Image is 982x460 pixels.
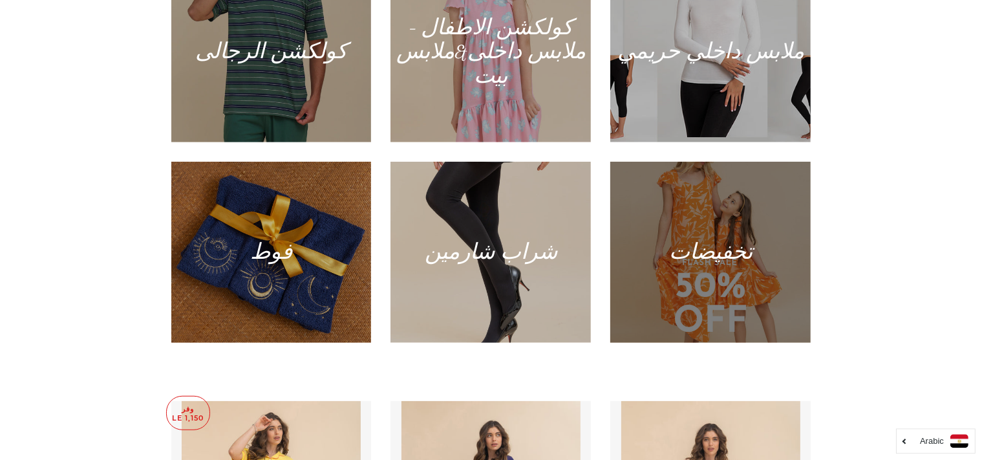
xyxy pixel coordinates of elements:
[171,161,372,342] a: فوط
[167,396,209,429] p: وفر LE 1,150
[903,434,968,448] a: Arabic
[610,161,811,342] a: تخفيضات
[390,161,591,342] a: شراب شارمين
[920,437,944,445] i: Arabic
